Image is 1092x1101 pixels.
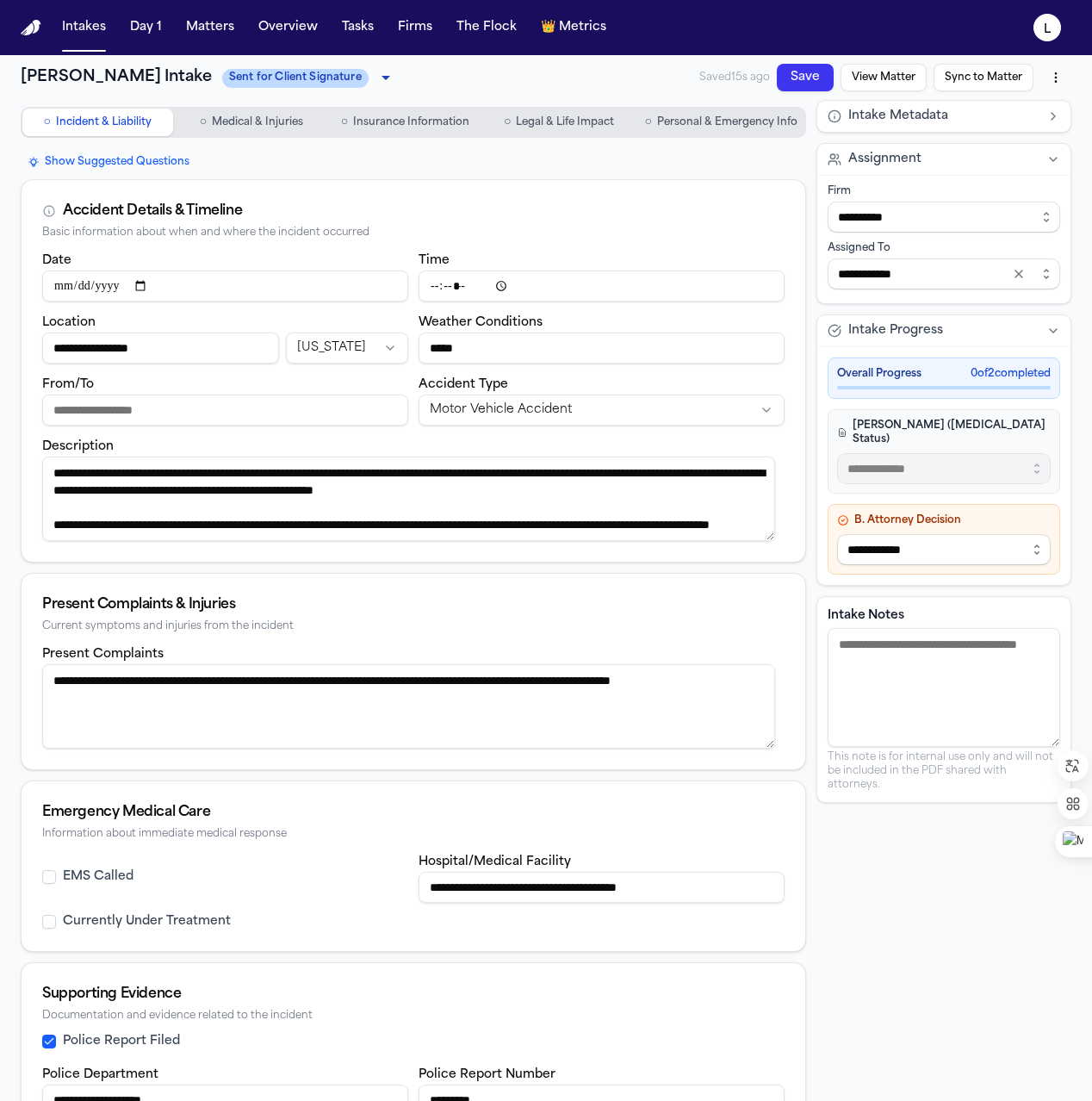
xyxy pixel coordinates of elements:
label: Intake Notes [828,607,1060,625]
h4: B. Attorney Decision [837,513,1051,527]
span: ○ [504,114,511,131]
div: Firm [828,184,1060,198]
textarea: Incident description [42,457,775,541]
input: Incident date [42,271,408,302]
label: Police Department [42,1068,158,1081]
label: Weather Conditions [419,316,543,329]
span: Saved 15s ago [699,71,770,84]
input: Select firm [828,202,1060,233]
input: Incident time [419,271,785,302]
button: crownMetrics [534,12,613,43]
span: ○ [44,114,51,131]
div: Supporting Evidence [42,984,785,1005]
p: This note is for internal use only and will not be included in the PDF shared with attorneys. [828,750,1060,792]
div: Accident Details & Timeline [63,201,242,221]
button: Go to Personal & Emergency Info [638,109,804,136]
button: Day 1 [123,12,169,43]
label: Description [42,440,114,453]
label: Date [42,254,71,267]
textarea: Intake notes [828,628,1060,747]
label: From/To [42,378,94,391]
span: 0 of 2 completed [971,367,1051,381]
span: Assignment [848,151,921,168]
img: Finch Logo [21,20,41,36]
button: Tasks [335,12,381,43]
label: Time [419,254,450,267]
button: More actions [1040,62,1071,93]
span: ○ [645,114,652,131]
div: Documentation and evidence related to the incident [42,1010,785,1023]
button: Save [777,64,834,91]
button: View Matter [841,64,927,91]
span: Intake Progress [848,322,943,339]
button: Go to Insurance Information [330,109,481,136]
button: The Flock [450,12,524,43]
div: Current symptoms and injuries from the incident [42,620,785,633]
span: ○ [200,114,207,131]
label: Currently Under Treatment [63,913,231,930]
button: Matters [179,12,241,43]
span: ○ [341,114,348,131]
button: Go to Medical & Injuries [177,109,327,136]
label: Police Report Filed [63,1033,180,1050]
button: Intakes [55,12,113,43]
span: Overall Progress [837,367,921,381]
label: Present Complaints [42,648,164,661]
textarea: Present complaints [42,664,775,749]
input: Incident location [42,333,279,364]
input: From/To destination [42,395,408,426]
input: Assign to staff member [828,258,1060,289]
button: Assignment [817,144,1070,175]
button: Intake Progress [817,315,1070,346]
div: Assigned To [828,241,1060,255]
button: Overview [251,12,325,43]
button: Show Suggested Questions [21,152,196,172]
span: Sent for Client Signature [222,69,369,88]
span: Legal & Life Impact [516,115,614,129]
label: Police Report Number [419,1068,555,1081]
button: Incident state [286,333,408,364]
input: Hospital or medical facility [419,872,785,903]
a: Home [21,20,41,36]
div: Emergency Medical Care [42,802,785,823]
span: Medical & Injuries [212,115,303,129]
button: Go to Incident & Liability [22,109,173,136]
div: Information about immediate medical response [42,828,785,841]
button: Firms [391,12,439,43]
span: Intake Metadata [848,108,948,125]
div: Update intake status [222,65,396,90]
span: Personal & Emergency Info [657,115,797,129]
label: Accident Type [419,378,508,391]
span: Incident & Liability [56,115,152,129]
div: Present Complaints & Injuries [42,594,785,615]
label: EMS Called [63,868,133,886]
label: Location [42,316,96,329]
h4: [PERSON_NAME] ([MEDICAL_DATA] Status) [837,419,1051,446]
input: Weather conditions [419,333,785,364]
button: Go to Legal & Life Impact [484,109,635,136]
button: Clear selection [1005,258,1033,289]
h1: [PERSON_NAME] Intake [21,65,212,90]
div: Basic information about when and where the incident occurred [42,227,785,239]
button: Sync to Matter [934,64,1033,91]
label: Hospital/Medical Facility [419,855,571,868]
span: Insurance Information [353,115,469,129]
button: Intake Metadata [817,101,1070,132]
